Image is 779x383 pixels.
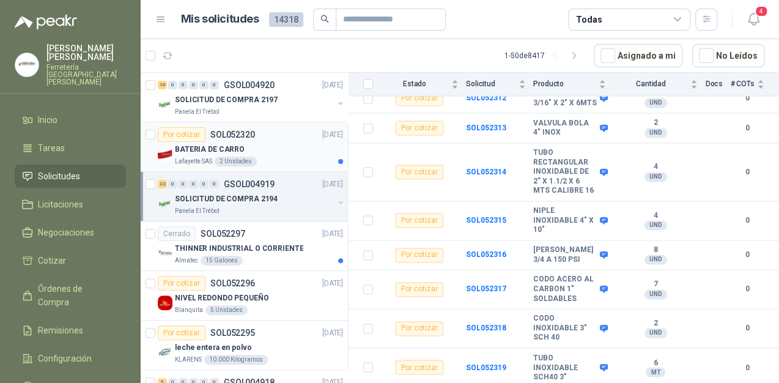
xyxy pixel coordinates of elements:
th: Solicitud [466,73,533,97]
a: Por cotizarSOL052296[DATE] Company LogoNIVEL REDONDO PEQUEÑOBlanquita5 Unidades [141,271,348,321]
a: SOL052312 [466,94,506,102]
a: 10 0 0 0 0 0 GSOL004920[DATE] Company LogoSOLICITUD DE COMPRA 2197Panela El Trébol [158,78,345,117]
p: Lafayette SAS [175,157,212,166]
img: Company Logo [158,147,172,162]
div: Por cotizar [396,165,443,179]
p: [DATE] [322,327,343,339]
a: SOL052319 [466,363,506,371]
b: ANGULO HIERRO 3/16" X 2" X 6MTS [533,89,597,108]
div: UND [644,128,667,138]
span: Licitaciones [38,198,83,211]
b: 0 [730,122,764,134]
div: 0 [179,81,188,89]
div: Por cotizar [158,276,205,291]
b: 0 [730,215,764,226]
img: Company Logo [158,246,172,261]
p: Panela El Trébol [175,206,220,216]
a: Remisiones [15,319,126,342]
div: UND [644,255,667,264]
div: UND [644,172,667,182]
div: MT [646,367,665,377]
p: [DATE] [322,278,343,289]
p: SOL052320 [210,130,255,139]
p: SOL052295 [210,329,255,337]
div: 0 [210,81,219,89]
p: BATERIA DE CARRO [175,144,245,155]
a: SOL052316 [466,250,506,259]
b: 0 [730,283,764,295]
div: Por cotizar [158,325,205,340]
div: UND [644,289,667,299]
b: CODO INOXIDABLE 3" SCH 40 [533,314,597,343]
a: Cotizar [15,249,126,272]
p: THINNER INDUSTRIAL O CORRIENTE [175,243,303,255]
div: 0 [199,180,209,188]
a: SOL052313 [466,124,506,132]
p: SOLICITUD DE COMPRA 2197 [175,94,278,106]
span: Remisiones [38,324,83,337]
p: SOLICITUD DE COMPRA 2194 [175,193,278,205]
b: 2 [613,118,698,128]
b: CODO ACERO AL CARBON 1" SOLDABLES [533,275,597,303]
div: Todas [576,13,602,26]
p: [PERSON_NAME] [PERSON_NAME] [46,44,126,61]
p: Almatec [175,256,198,266]
div: 22 [158,180,167,188]
h1: Mis solicitudes [181,10,259,28]
p: Ferretería [GEOGRAPHIC_DATA][PERSON_NAME] [46,64,126,86]
span: Cotizar [38,254,66,267]
p: NIVEL REDONDO PEQUEÑO [175,292,268,304]
b: [PERSON_NAME] 3/4 A 150 PSI [533,245,597,264]
span: Inicio [38,113,57,127]
th: Cantidad [613,73,705,97]
p: GSOL004919 [224,180,275,188]
div: UND [644,220,667,230]
div: Cerrado [158,226,196,241]
p: GSOL004920 [224,81,275,89]
b: 4 [613,162,698,172]
a: Licitaciones [15,193,126,216]
div: Por cotizar [396,321,443,336]
div: UND [644,98,667,108]
p: Blanquita [175,305,203,315]
div: 2 Unidades [215,157,257,166]
a: Solicitudes [15,165,126,188]
div: Por cotizar [396,248,443,262]
div: UND [644,328,667,338]
div: 1 - 50 de 8417 [504,46,584,65]
p: Panela El Trébol [175,107,220,117]
span: 14318 [269,12,303,27]
div: 0 [189,180,198,188]
span: Solicitudes [38,169,80,183]
div: 0 [179,180,188,188]
b: SOL052315 [466,216,506,225]
b: 0 [730,166,764,178]
a: SOL052318 [466,324,506,332]
div: 0 [168,180,177,188]
button: Asignado a mi [594,44,682,67]
a: Por cotizarSOL052295[DATE] Company Logoleche entera en polvoKLARENS10.000 Kilogramos [141,321,348,370]
button: No Leídos [692,44,764,67]
b: 2 [613,319,698,329]
b: TUBO INOXIDABLE SCH40 3" [533,353,597,382]
p: [DATE] [322,129,343,141]
div: 10 [158,81,167,89]
a: Por cotizarSOL052320[DATE] Company LogoBATERIA DE CARROLafayette SAS2 Unidades [141,122,348,172]
b: 0 [730,92,764,104]
img: Company Logo [15,53,39,76]
div: 10.000 Kilogramos [204,355,268,365]
th: # COTs [730,73,779,97]
p: SOL052296 [210,279,255,288]
div: Por cotizar [396,121,443,135]
th: Estado [380,73,466,97]
a: SOL052317 [466,284,506,293]
p: KLARENS [175,355,202,365]
b: 6 [613,358,698,368]
th: Docs [705,73,730,97]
